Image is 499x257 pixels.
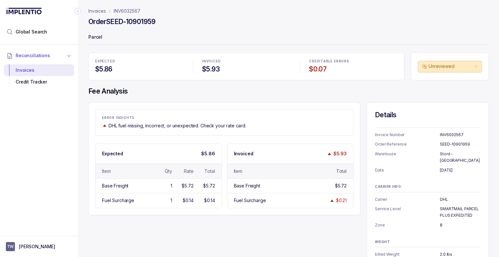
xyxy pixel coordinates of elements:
div: Credit Tracker [9,76,69,88]
div: $0.21 [336,197,347,204]
h4: $0.07 [309,65,398,74]
div: Collapse Icon [74,7,82,15]
span: Global Search [16,29,47,35]
div: Fuel Surcharge [234,197,266,204]
p: Zone [375,222,440,228]
p: 8 [440,222,481,228]
div: Base Freight [234,183,260,189]
div: Base Freight [102,183,128,189]
p: CREDITABLE ERRORS [309,59,398,63]
p: Service Level [375,206,440,218]
p: INVOICED [202,59,291,63]
p: DHL [440,196,481,203]
button: User initials[PERSON_NAME] [6,242,72,251]
div: Total [336,168,347,174]
div: 1 [171,183,172,189]
p: Invoiced [234,150,253,157]
img: trend image [327,151,332,156]
div: Reconciliations [4,63,74,89]
p: [PERSON_NAME] [19,243,55,250]
div: $5.72 [182,183,193,189]
div: Total [204,168,215,174]
p: INV6032567 [440,132,481,138]
h4: Fee Analysis [88,87,489,96]
h4: $5.93 [202,65,291,74]
div: Rate [184,168,193,174]
div: $0.14 [204,197,215,204]
div: Item [234,168,242,174]
div: Item [102,168,110,174]
p: Expected [102,150,123,157]
p: Stord - [GEOGRAPHIC_DATA] [440,151,481,163]
p: [DATE] [440,167,481,173]
p: Warehouse [375,151,440,163]
h4: Details [375,110,481,120]
p: Invoice Number [375,132,440,138]
div: 1 [171,197,172,204]
h4: $5.86 [95,65,184,74]
a: INV6032567 [114,8,140,14]
ul: Information Summary [375,132,481,173]
button: Reconciliations [4,48,74,63]
span: User initials [6,242,15,251]
p: SEED-10901959 [440,141,481,148]
nav: breadcrumb [88,8,140,14]
div: $5.72 [203,183,215,189]
p: SMARTMAIL PARCEL PLUS EXPEDITED [440,206,481,218]
div: Invoices [9,64,69,76]
p: CARRIER INFO [375,185,481,189]
p: ERROR INSIGHTS [102,116,347,120]
p: DHL fuel missing, incorrect, or unexpected. Check your rate card. [109,122,246,129]
p: $5.93 [333,150,347,157]
p: Parcel [88,31,489,44]
div: $0.14 [183,197,193,204]
ul: Information Summary [375,196,481,228]
span: Reconciliations [16,52,50,59]
div: Fuel Surcharge [102,197,134,204]
p: WEIGHT [375,240,481,244]
p: Order Reference [375,141,440,148]
p: Carrier [375,196,440,203]
p: EXPECTED [95,59,184,63]
p: Date [375,167,440,173]
p: $5.86 [201,150,215,157]
h4: Order SEED-10901959 [88,17,156,26]
div: $5.72 [335,183,347,189]
img: trend image [102,123,107,128]
img: trend image [329,198,335,203]
p: Unreviewed [429,63,473,70]
div: Qty [165,168,172,174]
a: Invoices [88,8,106,14]
button: Unreviewed [418,61,482,72]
